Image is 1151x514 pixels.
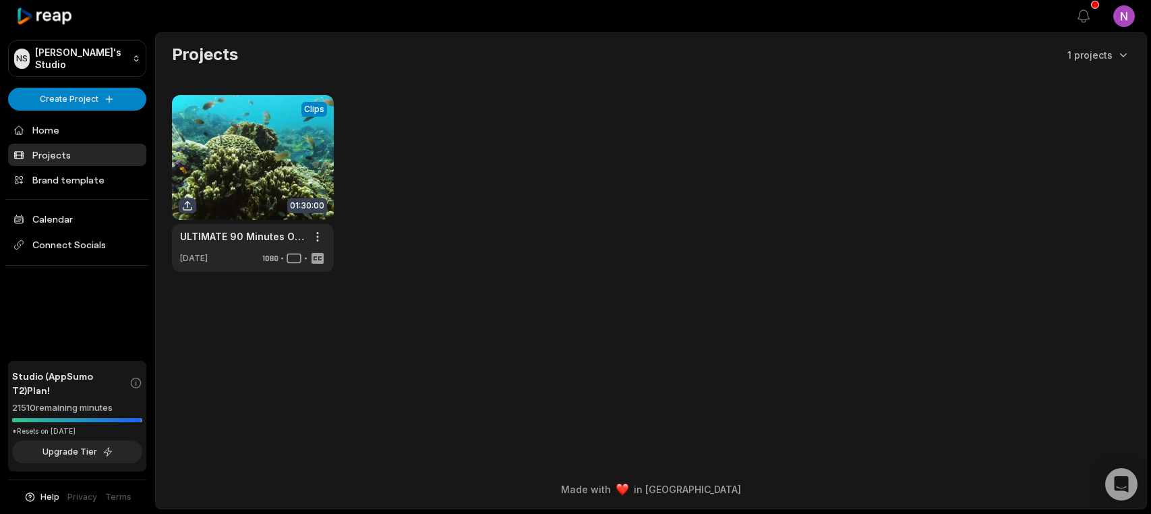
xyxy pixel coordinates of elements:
[8,119,146,141] a: Home
[8,144,146,166] a: Projects
[8,208,146,230] a: Calendar
[8,169,146,191] a: Brand template
[172,44,238,65] h2: Projects
[12,401,142,415] div: 21510 remaining minutes
[24,491,59,503] button: Help
[12,426,142,436] div: *Resets on [DATE]
[12,369,129,397] span: Studio (AppSumo T2) Plan!
[8,233,146,257] span: Connect Socials
[1105,468,1138,501] div: Open Intercom Messenger
[105,491,131,503] a: Terms
[67,491,97,503] a: Privacy
[168,482,1134,496] div: Made with in [GEOGRAPHIC_DATA]
[40,491,59,503] span: Help
[180,229,304,244] a: ULTIMATE 90 Minutes Of Mind Blowing Facts From [PERSON_NAME]
[35,47,127,71] p: [PERSON_NAME]'s Studio
[14,49,30,69] div: NS
[616,484,628,496] img: heart emoji
[8,88,146,111] button: Create Project
[12,440,142,463] button: Upgrade Tier
[1067,48,1130,62] button: 1 projects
